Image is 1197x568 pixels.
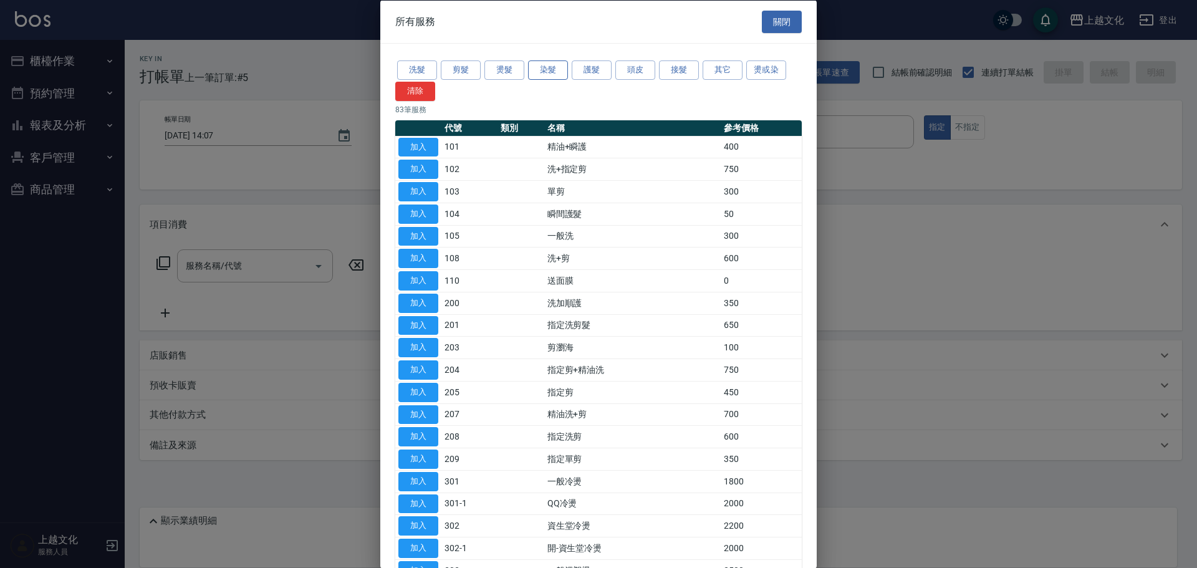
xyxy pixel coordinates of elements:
button: 其它 [703,60,743,80]
button: 燙髮 [484,60,524,80]
td: 0 [721,269,802,292]
td: 洗加順護 [544,292,721,314]
button: 加入 [398,539,438,558]
button: 關閉 [762,10,802,33]
td: 洗+指定剪 [544,158,721,180]
button: 加入 [398,315,438,335]
button: 加入 [398,516,438,536]
td: 650 [721,314,802,337]
button: 加入 [398,360,438,380]
td: 102 [441,158,498,180]
td: 208 [441,425,498,448]
td: 350 [721,448,802,470]
button: 加入 [398,427,438,446]
td: 精油洗+剪 [544,403,721,426]
td: 1800 [721,470,802,493]
button: 染髮 [528,60,568,80]
button: 接髮 [659,60,699,80]
td: 剪瀏海 [544,336,721,359]
td: 精油+瞬護 [544,136,721,158]
td: 指定剪 [544,381,721,403]
td: 指定洗剪 [544,425,721,448]
button: 加入 [398,471,438,491]
td: 瞬間護髮 [544,203,721,225]
th: 名稱 [544,120,721,136]
button: 加入 [398,249,438,268]
td: 101 [441,136,498,158]
td: 400 [721,136,802,158]
td: 301-1 [441,493,498,515]
th: 類別 [498,120,544,136]
td: 104 [441,203,498,225]
td: 指定單剪 [544,448,721,470]
td: 750 [721,359,802,381]
p: 83 筆服務 [395,103,802,115]
td: 700 [721,403,802,426]
td: 600 [721,425,802,448]
button: 洗髮 [397,60,437,80]
button: 加入 [398,271,438,291]
td: 103 [441,180,498,203]
td: 開-資生堂冷燙 [544,537,721,559]
button: 加入 [398,405,438,424]
button: 頭皮 [615,60,655,80]
td: 2000 [721,537,802,559]
td: 750 [721,158,802,180]
td: 204 [441,359,498,381]
td: 300 [721,180,802,203]
td: 送面膜 [544,269,721,292]
td: 100 [721,336,802,359]
td: 302-1 [441,537,498,559]
button: 加入 [398,160,438,179]
td: 108 [441,247,498,269]
td: 單剪 [544,180,721,203]
button: 加入 [398,204,438,223]
button: 加入 [398,382,438,402]
td: 301 [441,470,498,493]
td: 一般洗 [544,225,721,248]
button: 加入 [398,494,438,513]
td: 指定洗剪髮 [544,314,721,337]
td: 洗+剪 [544,247,721,269]
td: 資生堂冷燙 [544,514,721,537]
td: 350 [721,292,802,314]
td: 300 [721,225,802,248]
td: 450 [721,381,802,403]
td: 302 [441,514,498,537]
button: 加入 [398,226,438,246]
td: 200 [441,292,498,314]
button: 剪髮 [441,60,481,80]
td: 2000 [721,493,802,515]
button: 加入 [398,137,438,156]
th: 參考價格 [721,120,802,136]
td: 一般冷燙 [544,470,721,493]
td: 110 [441,269,498,292]
td: 201 [441,314,498,337]
span: 所有服務 [395,15,435,27]
td: 50 [721,203,802,225]
button: 燙或染 [746,60,786,80]
button: 加入 [398,182,438,201]
td: 205 [441,381,498,403]
td: 600 [721,247,802,269]
td: 指定剪+精油洗 [544,359,721,381]
th: 代號 [441,120,498,136]
td: 209 [441,448,498,470]
td: 203 [441,336,498,359]
td: QQ冷燙 [544,493,721,515]
td: 105 [441,225,498,248]
button: 護髮 [572,60,612,80]
td: 2200 [721,514,802,537]
button: 清除 [395,81,435,100]
button: 加入 [398,338,438,357]
button: 加入 [398,293,438,312]
button: 加入 [398,450,438,469]
td: 207 [441,403,498,426]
